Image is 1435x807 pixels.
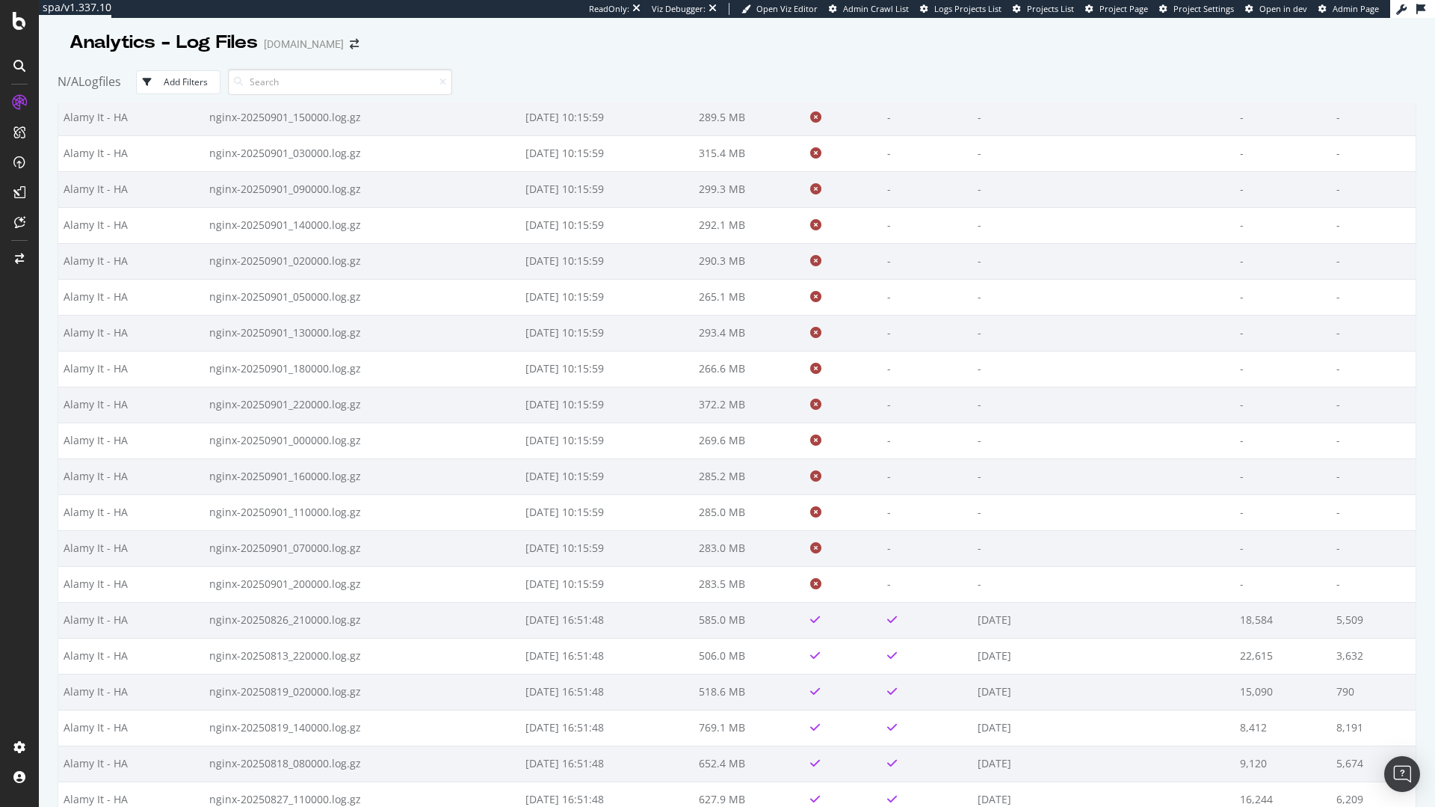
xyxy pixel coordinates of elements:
td: - [882,387,972,423]
td: - [972,171,1235,207]
td: - [1331,458,1416,494]
td: nginx-20250901_130000.log.gz [204,315,520,351]
td: 18,584 [1235,602,1331,638]
td: - [1331,494,1416,530]
td: nginx-20250819_140000.log.gz [204,710,520,746]
td: [DATE] 16:51:48 [520,638,694,674]
td: Alamy It - HA [58,746,204,782]
td: 22,615 [1235,638,1331,674]
div: arrow-right-arrow-left [350,39,359,49]
td: - [882,207,972,243]
a: Open in dev [1245,3,1307,15]
td: - [1331,315,1416,351]
td: - [972,243,1235,279]
a: Admin Crawl List [829,3,909,15]
td: [DATE] 10:15:59 [520,243,694,279]
td: - [1235,423,1331,458]
td: Alamy It - HA [58,99,204,135]
td: 506.0 MB [694,638,804,674]
td: [DATE] 10:15:59 [520,315,694,351]
td: [DATE] 16:51:48 [520,602,694,638]
td: - [882,315,972,351]
td: Alamy It - HA [58,458,204,494]
div: [DOMAIN_NAME] [264,37,344,52]
td: - [1331,99,1416,135]
div: ReadOnly: [589,3,629,15]
td: Alamy It - HA [58,243,204,279]
td: nginx-20250901_180000.log.gz [204,351,520,387]
td: - [972,135,1235,171]
td: [DATE] 10:15:59 [520,135,694,171]
span: Open in dev [1259,3,1307,14]
td: 289.5 MB [694,99,804,135]
td: [DATE] [972,746,1235,782]
td: [DATE] 16:51:48 [520,710,694,746]
td: - [1235,243,1331,279]
td: [DATE] 16:51:48 [520,674,694,710]
td: 8,191 [1331,710,1416,746]
td: 585.0 MB [694,602,804,638]
td: Alamy It - HA [58,566,204,602]
td: Alamy It - HA [58,602,204,638]
td: Alamy It - HA [58,494,204,530]
td: - [882,566,972,602]
td: nginx-20250901_140000.log.gz [204,207,520,243]
td: [DATE] 10:15:59 [520,423,694,458]
div: Add Filters [164,76,208,88]
td: - [1235,387,1331,423]
td: - [1331,530,1416,566]
td: nginx-20250901_020000.log.gz [204,243,520,279]
td: nginx-20250826_210000.log.gz [204,602,520,638]
td: - [972,99,1235,135]
td: 790 [1331,674,1416,710]
td: - [1331,171,1416,207]
span: Open Viz Editor [756,3,818,14]
td: - [1235,171,1331,207]
td: 285.2 MB [694,458,804,494]
td: [DATE] 10:15:59 [520,99,694,135]
td: nginx-20250901_110000.log.gz [204,494,520,530]
td: 315.4 MB [694,135,804,171]
a: Project Page [1085,3,1148,15]
td: Alamy It - HA [58,315,204,351]
span: Logfiles [78,73,121,90]
td: Alamy It - HA [58,638,204,674]
td: nginx-20250901_160000.log.gz [204,458,520,494]
td: [DATE] 10:15:59 [520,279,694,315]
td: Alamy It - HA [58,423,204,458]
td: [DATE] 10:15:59 [520,530,694,566]
td: 269.6 MB [694,423,804,458]
td: - [972,315,1235,351]
td: [DATE] 10:15:59 [520,351,694,387]
td: 8,412 [1235,710,1331,746]
span: Project Page [1099,3,1148,14]
div: Open Intercom Messenger [1384,756,1420,792]
td: Alamy It - HA [58,135,204,171]
td: - [1331,279,1416,315]
td: nginx-20250819_020000.log.gz [204,674,520,710]
td: - [972,351,1235,387]
td: - [1235,207,1331,243]
td: - [1331,387,1416,423]
input: Search [228,69,452,95]
td: - [882,243,972,279]
td: - [972,423,1235,458]
a: Logs Projects List [920,3,1002,15]
td: 5,509 [1331,602,1416,638]
td: nginx-20250901_070000.log.gz [204,530,520,566]
a: Open Viz Editor [741,3,818,15]
td: - [882,279,972,315]
td: - [1235,99,1331,135]
span: Admin Page [1333,3,1379,14]
td: nginx-20250901_220000.log.gz [204,387,520,423]
td: - [1235,458,1331,494]
td: 769.1 MB [694,710,804,746]
td: - [882,99,972,135]
td: - [1235,530,1331,566]
td: - [1331,207,1416,243]
td: nginx-20250818_080000.log.gz [204,746,520,782]
div: Viz Debugger: [652,3,706,15]
td: nginx-20250901_090000.log.gz [204,171,520,207]
td: nginx-20250901_200000.log.gz [204,566,520,602]
td: [DATE] 10:15:59 [520,207,694,243]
